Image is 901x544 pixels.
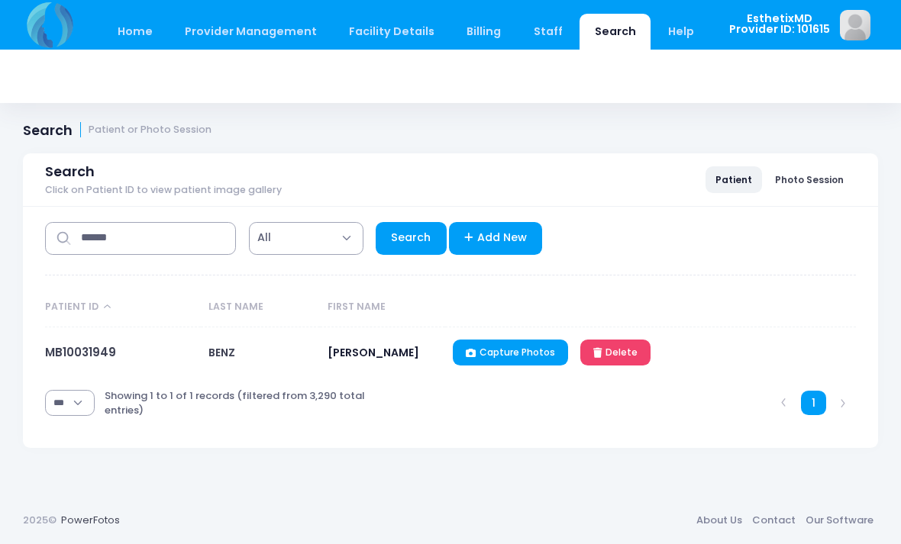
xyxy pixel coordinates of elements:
a: Add New [449,222,543,255]
span: All [257,230,271,246]
a: Facility Details [334,14,450,50]
span: 2025© [23,513,57,527]
a: Photo Session [765,166,854,192]
a: Capture Photos [453,340,568,365]
span: Click on Patient ID to view patient image gallery [45,185,282,196]
a: Delete [580,340,651,365]
th: First Name: activate to sort column ascending [320,288,445,327]
span: EsthetixMD Provider ID: 101615 [729,13,830,35]
a: MB10031949 [45,344,116,360]
a: PowerFotos [61,513,120,527]
a: Home [102,14,167,50]
h1: Search [23,122,212,138]
span: Search [45,163,95,179]
a: Provider Management [170,14,331,50]
a: 1 [801,391,826,416]
div: Showing 1 to 1 of 1 records (filtered from 3,290 total entries) [105,378,376,428]
a: Search [580,14,651,50]
a: Our Software [800,507,878,534]
a: About Us [691,507,747,534]
a: Search [376,222,447,255]
a: Patient [706,166,762,192]
a: Staff [518,14,577,50]
th: Patient ID: activate to sort column descending [45,288,201,327]
img: image [840,10,870,40]
a: Billing [452,14,516,50]
a: Help [654,14,709,50]
span: [PERSON_NAME] [328,345,419,360]
a: Contact [747,507,800,534]
small: Patient or Photo Session [89,124,212,136]
span: All [249,222,363,255]
span: BENZ [208,345,235,360]
th: Last Name: activate to sort column ascending [201,288,321,327]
